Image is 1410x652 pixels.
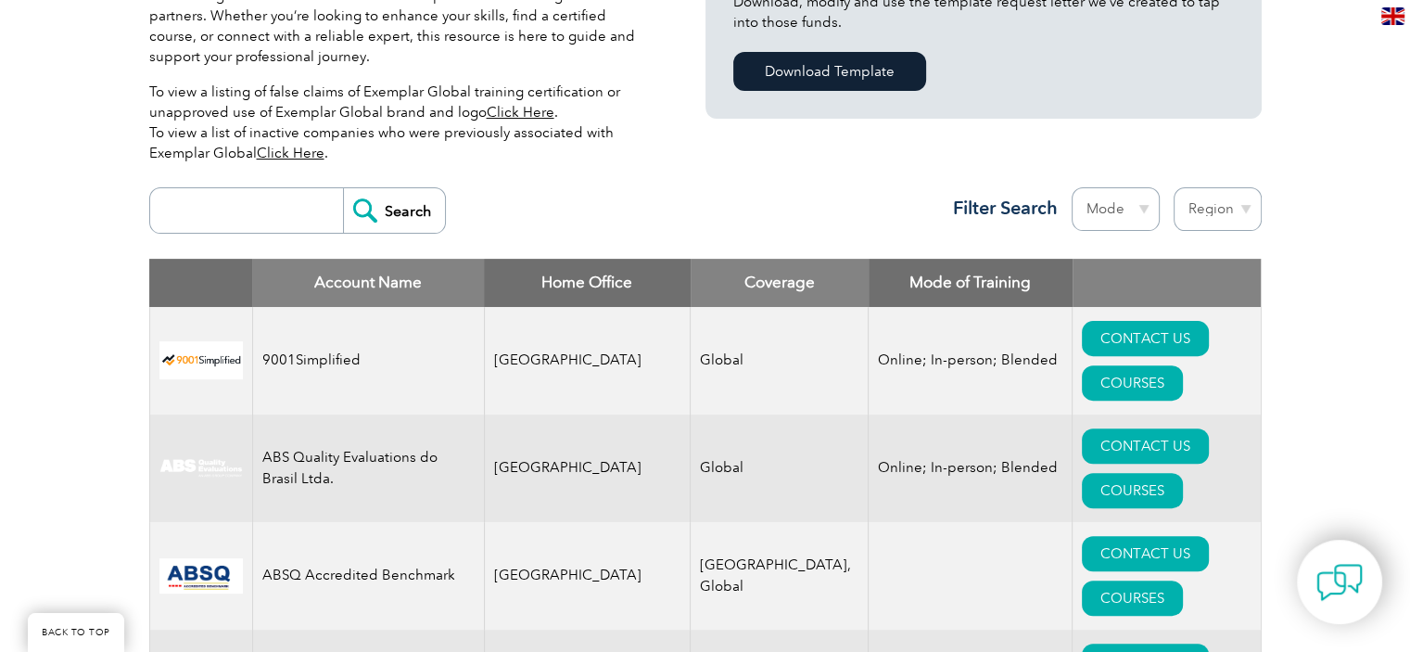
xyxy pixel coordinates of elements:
a: BACK TO TOP [28,613,124,652]
th: Coverage: activate to sort column ascending [691,259,869,307]
input: Search [343,188,445,233]
img: 37c9c059-616f-eb11-a812-002248153038-logo.png [159,341,243,379]
a: CONTACT US [1082,321,1209,356]
td: Global [691,415,869,522]
a: COURSES [1082,473,1183,508]
a: CONTACT US [1082,536,1209,571]
td: Online; In-person; Blended [869,307,1073,415]
td: Online; In-person; Blended [869,415,1073,522]
td: [GEOGRAPHIC_DATA], Global [691,522,869,630]
img: en [1381,7,1404,25]
a: COURSES [1082,365,1183,401]
h3: Filter Search [942,197,1058,220]
img: cc24547b-a6e0-e911-a812-000d3a795b83-logo.png [159,558,243,594]
th: Mode of Training: activate to sort column ascending [869,259,1073,307]
a: Click Here [257,145,324,161]
th: Home Office: activate to sort column ascending [484,259,691,307]
td: [GEOGRAPHIC_DATA] [484,307,691,415]
a: CONTACT US [1082,428,1209,464]
td: ABSQ Accredited Benchmark [252,522,484,630]
img: contact-chat.png [1316,559,1363,606]
td: 9001Simplified [252,307,484,415]
p: To view a listing of false claims of Exemplar Global training certification or unapproved use of ... [149,82,650,163]
td: [GEOGRAPHIC_DATA] [484,522,691,630]
td: Global [691,307,869,415]
img: c92924ac-d9bc-ea11-a814-000d3a79823d-logo.jpg [159,458,243,479]
a: Click Here [487,104,554,121]
th: : activate to sort column ascending [1073,259,1261,307]
a: Download Template [733,52,926,91]
td: ABS Quality Evaluations do Brasil Ltda. [252,415,484,522]
th: Account Name: activate to sort column descending [252,259,484,307]
td: [GEOGRAPHIC_DATA] [484,415,691,522]
a: COURSES [1082,581,1183,616]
